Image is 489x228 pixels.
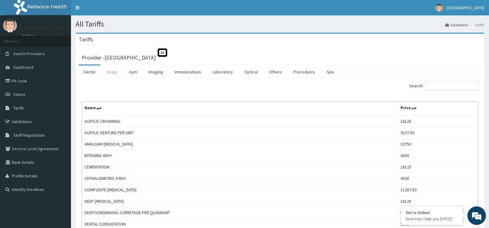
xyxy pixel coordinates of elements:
span: Tariffs [13,105,24,111]
th: Price [398,102,478,116]
h1: All Tariffs [76,20,484,28]
td: 4300 [398,150,478,161]
td: 11287.50 [398,184,478,196]
td: 16125 [398,196,478,207]
td: AMALGAM [MEDICAL_DATA] [82,139,398,150]
td: DEEP/SUNGINGIVAL CURRETAGE PER QUADRANT [82,207,398,218]
div: Chat with us now [32,35,104,43]
td: COMPOSITE [MEDICAL_DATA] [82,184,398,196]
td: ACRYLIC DENTURE PER UNIT [82,127,398,139]
td: ACRYLIC CROWNING [82,115,398,127]
td: CEPHALOMETRIC X-RAY [82,173,398,184]
a: Dental [79,65,100,78]
a: Others [264,65,287,78]
span: Tariff Negotiation [13,132,45,138]
td: CEMENTATION [82,161,398,173]
td: 16125 [398,115,478,127]
td: 4300 [398,173,478,184]
img: User Image [3,19,17,32]
a: Immunizations [170,65,206,78]
span: We're online! [36,72,85,135]
span: Dashboard [13,64,33,70]
a: Imaging [144,65,168,78]
th: Name [82,102,398,116]
li: Tariffs [469,22,484,27]
span: [GEOGRAPHIC_DATA] [447,5,484,10]
a: Laboratory [208,65,238,78]
td: BITEWING XRAY [82,150,398,161]
img: User Image [435,4,443,12]
td: 9137.50 [398,127,478,139]
label: Search: [409,81,478,90]
a: Optical [239,65,263,78]
p: [GEOGRAPHIC_DATA] [22,25,73,31]
span: Switch Providers [13,51,45,56]
td: 16125 [398,161,478,173]
a: Drugs [102,65,122,78]
td: 6450 [398,207,478,218]
img: d_794563401_company_1708531726252_794563401 [11,31,25,46]
a: Dashboard [445,22,468,27]
td: 10750 [398,139,478,150]
div: We're Online! [406,210,458,215]
span: Claims [13,92,25,97]
a: Gym [124,65,142,78]
a: Online [22,34,36,38]
input: Search: [425,81,478,90]
textarea: Type your message and hit 'Enter' [3,158,118,179]
a: Procedures [288,65,320,78]
h3: Provider - [GEOGRAPHIC_DATA] [82,55,156,60]
div: Minimize live chat window [101,3,116,18]
h3: Tariffs [79,37,93,42]
p: How may I help you today? [406,216,458,222]
td: DEEP [MEDICAL_DATA] [82,196,398,207]
a: Spa [322,65,339,78]
span: St [158,48,167,57]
